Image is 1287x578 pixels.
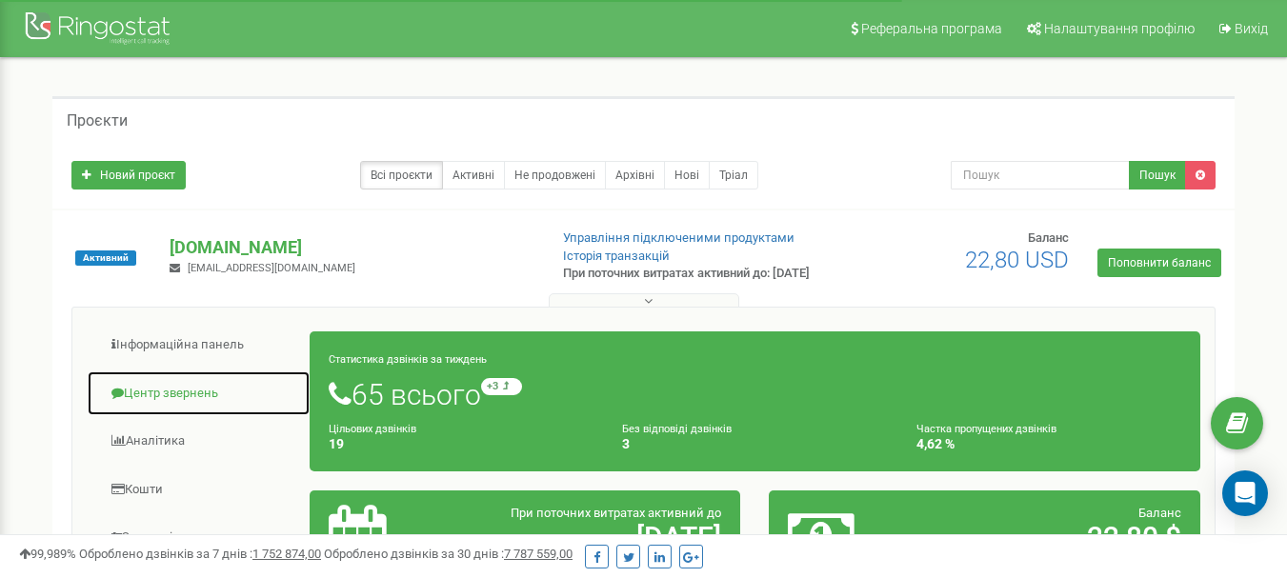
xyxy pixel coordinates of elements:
a: Всі проєкти [360,161,443,189]
button: Пошук [1129,161,1186,189]
a: Загальні налаштування [87,514,311,561]
a: Поповнити баланс [1097,249,1221,277]
u: 7 787 559,00 [504,547,573,561]
span: Налаштування профілю [1044,21,1195,36]
h1: 65 всього [329,378,1181,410]
a: Центр звернень [87,370,311,417]
a: Не продовжені [504,161,606,189]
h2: 22,80 $ [929,522,1181,553]
span: 22,80 USD [965,247,1069,273]
p: При поточних витратах активний до: [DATE] [563,265,828,283]
small: +3 [481,378,522,395]
p: [DOMAIN_NAME] [170,235,532,260]
h4: 19 [329,437,593,451]
a: Управління підключеними продуктами [563,230,794,245]
input: Пошук [951,161,1130,189]
h2: [DATE] [469,522,721,553]
span: При поточних витратах активний до [511,506,721,520]
h5: Проєкти [67,112,128,130]
span: 99,989% [19,547,76,561]
a: Нові [664,161,710,189]
span: Баланс [1028,230,1069,245]
a: Інформаційна панель [87,322,311,369]
span: Оброблено дзвінків за 30 днів : [324,547,573,561]
small: Статистика дзвінків за тиждень [329,353,487,366]
span: Реферальна програма [861,21,1002,36]
u: 1 752 874,00 [252,547,321,561]
a: Активні [442,161,505,189]
a: Архівні [605,161,665,189]
span: Активний [75,250,136,266]
h4: 4,62 % [916,437,1181,451]
span: Вихід [1235,21,1268,36]
small: Частка пропущених дзвінків [916,423,1056,435]
small: Цільових дзвінків [329,423,416,435]
span: Баланс [1138,506,1181,520]
a: Аналiтика [87,418,311,465]
h4: 3 [622,437,887,451]
small: Без відповіді дзвінків [622,423,732,435]
a: Кошти [87,467,311,513]
div: Open Intercom Messenger [1222,470,1268,516]
a: Історія транзакцій [563,249,670,263]
a: Тріал [709,161,758,189]
a: Новий проєкт [71,161,186,189]
span: [EMAIL_ADDRESS][DOMAIN_NAME] [188,262,355,274]
span: Оброблено дзвінків за 7 днів : [79,547,321,561]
